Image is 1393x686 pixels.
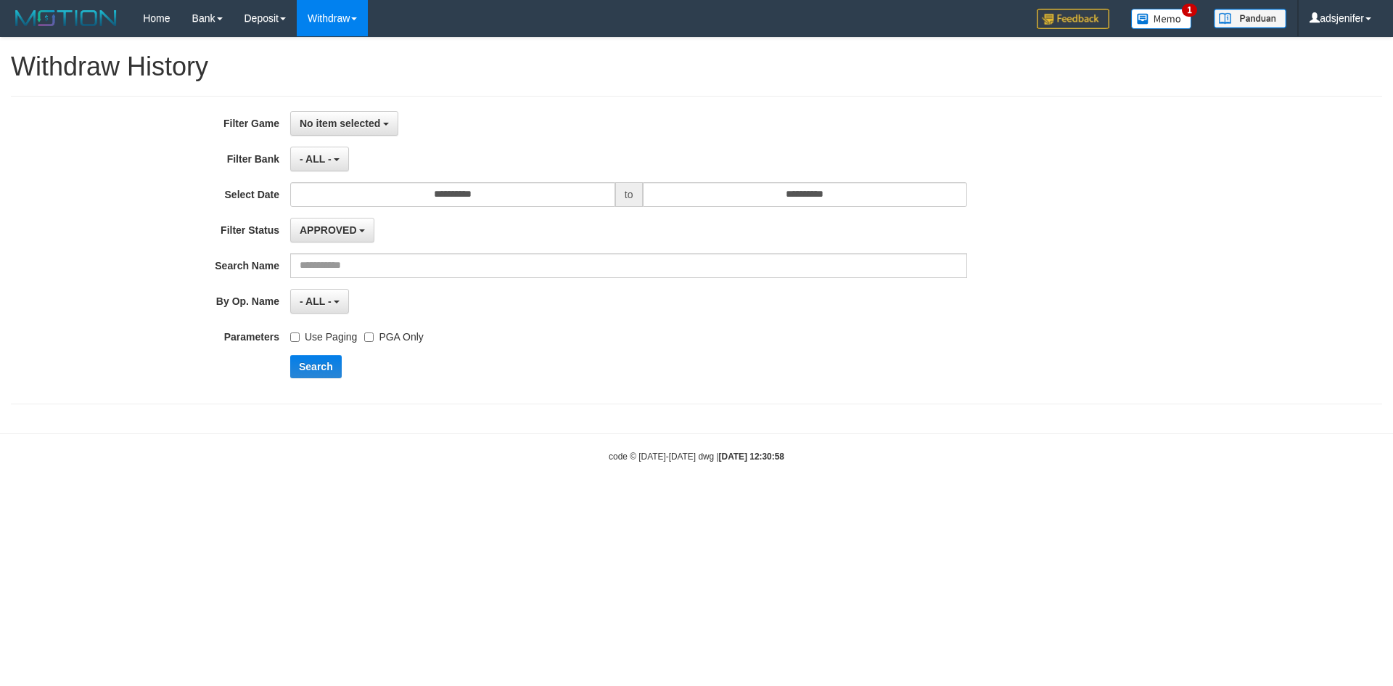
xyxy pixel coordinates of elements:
[609,452,784,462] small: code © [DATE]-[DATE] dwg |
[290,324,357,344] label: Use Paging
[719,452,784,462] strong: [DATE] 12:30:58
[1182,4,1197,17] span: 1
[11,52,1382,81] h1: Withdraw History
[290,332,300,342] input: Use Paging
[290,111,398,136] button: No item selected
[364,324,423,344] label: PGA Only
[364,332,374,342] input: PGA Only
[1131,9,1192,29] img: Button%20Memo.svg
[290,147,349,171] button: - ALL -
[615,182,643,207] span: to
[1037,9,1109,29] img: Feedback.jpg
[300,118,380,129] span: No item selected
[300,295,332,307] span: - ALL -
[300,153,332,165] span: - ALL -
[300,224,357,236] span: APPROVED
[11,7,121,29] img: MOTION_logo.png
[290,355,342,378] button: Search
[290,218,374,242] button: APPROVED
[1214,9,1286,28] img: panduan.png
[290,289,349,314] button: - ALL -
